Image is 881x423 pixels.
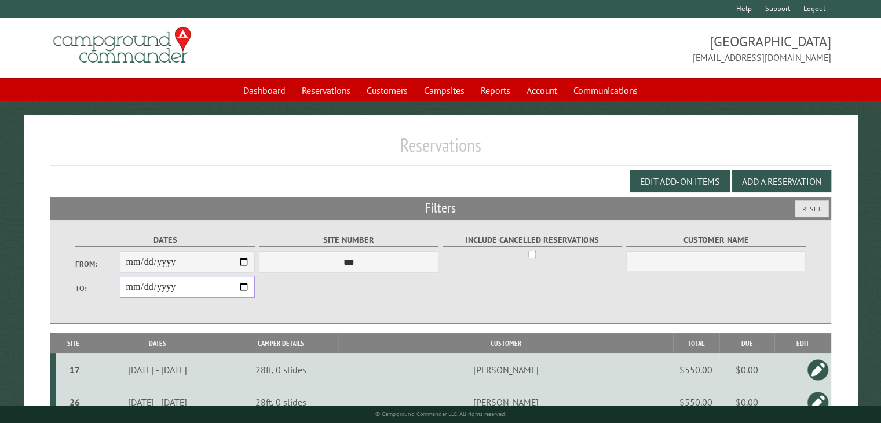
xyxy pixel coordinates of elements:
[338,353,672,386] td: [PERSON_NAME]
[626,234,806,247] label: Customer Name
[259,234,439,247] label: Site Number
[50,134,831,166] h1: Reservations
[75,258,120,269] label: From:
[774,333,831,353] th: Edit
[795,200,829,217] button: Reset
[56,333,91,353] th: Site
[75,234,255,247] label: Dates
[417,79,471,101] a: Campsites
[441,32,831,64] span: [GEOGRAPHIC_DATA] [EMAIL_ADDRESS][DOMAIN_NAME]
[224,333,339,353] th: Camper Details
[295,79,357,101] a: Reservations
[375,410,506,418] small: © Campground Commander LLC. All rights reserved.
[719,353,775,386] td: $0.00
[224,353,339,386] td: 28ft, 0 slides
[224,386,339,418] td: 28ft, 0 slides
[93,364,222,375] div: [DATE] - [DATE]
[60,364,89,375] div: 17
[360,79,415,101] a: Customers
[673,353,719,386] td: $550.00
[338,333,672,353] th: Customer
[719,386,775,418] td: $0.00
[443,234,623,247] label: Include Cancelled Reservations
[50,23,195,68] img: Campground Commander
[75,283,120,294] label: To:
[673,386,719,418] td: $550.00
[520,79,564,101] a: Account
[673,333,719,353] th: Total
[236,79,293,101] a: Dashboard
[50,197,831,219] h2: Filters
[60,396,89,408] div: 26
[630,170,730,192] button: Edit Add-on Items
[566,79,645,101] a: Communications
[338,386,672,418] td: [PERSON_NAME]
[92,333,224,353] th: Dates
[732,170,831,192] button: Add a Reservation
[474,79,517,101] a: Reports
[719,333,775,353] th: Due
[93,396,222,408] div: [DATE] - [DATE]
